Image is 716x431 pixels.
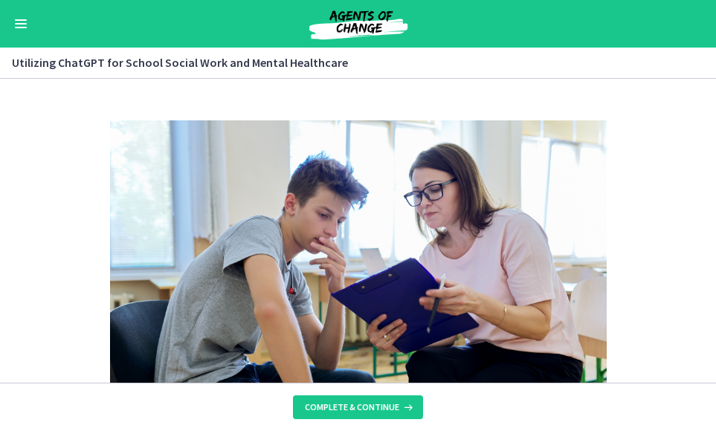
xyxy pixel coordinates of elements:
[12,54,686,71] h3: Utilizing ChatGPT for School Social Work and Mental Healthcare
[269,6,448,42] img: Agents of Change
[110,120,607,400] img: Slides_for_Title_Slides_for_ChatGPT_and_AI_for_Social_Work_%289%29.png
[12,15,30,33] button: Enable menu
[305,401,399,413] span: Complete & continue
[293,395,423,419] button: Complete & continue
